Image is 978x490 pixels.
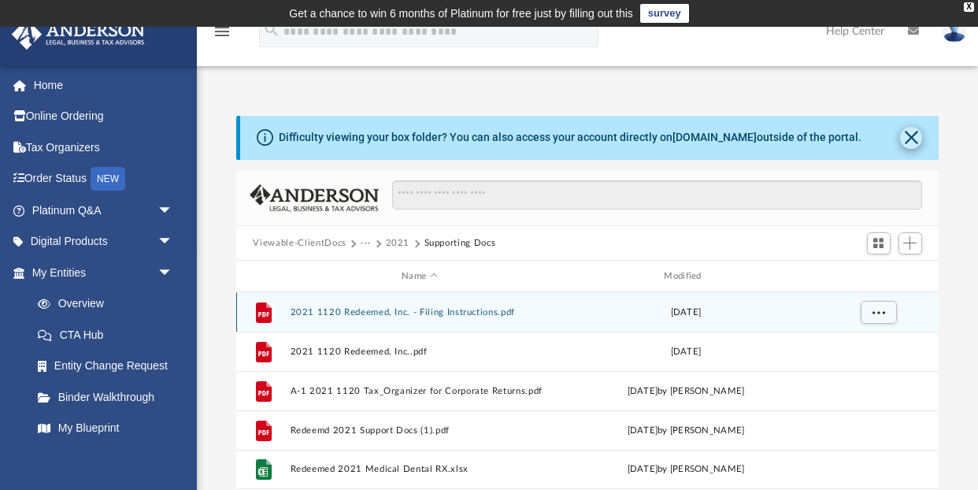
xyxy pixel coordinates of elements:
[556,462,815,477] div: [DATE] by [PERSON_NAME]
[386,236,410,251] button: 2021
[556,345,815,359] div: [DATE]
[279,129,861,146] div: Difficulty viewing your box folder? You can also access your account directly on outside of the p...
[22,319,197,351] a: CTA Hub
[22,413,189,444] a: My Blueprint
[943,20,966,43] img: User Pic
[91,167,125,191] div: NEW
[157,195,189,227] span: arrow_drop_down
[640,4,689,23] a: survey
[11,101,197,132] a: Online Ordering
[424,236,496,251] button: Supporting Docs
[157,226,189,258] span: arrow_drop_down
[555,269,815,284] div: Modified
[289,4,633,23] div: Get a chance to win 6 months of Platinum for free just by filling out this
[7,19,150,50] img: Anderson Advisors Platinum Portal
[556,306,815,320] div: [DATE]
[289,269,549,284] div: Name
[22,351,197,382] a: Entity Change Request
[361,236,371,251] button: ···
[11,257,197,288] a: My Entitiesarrow_drop_down
[898,232,922,254] button: Add
[11,132,197,163] a: Tax Organizers
[860,301,896,325] button: More options
[11,69,197,101] a: Home
[290,465,549,475] button: Redeemed 2021 Medical Dental RX.xlsx
[556,384,815,399] div: [DATE] by [PERSON_NAME]
[263,21,280,39] i: search
[290,307,549,317] button: 2021 1120 Redeemed, Inc. - Filing Instructions.pdf
[392,180,921,210] input: Search files and folders
[22,288,197,320] a: Overview
[157,257,189,289] span: arrow_drop_down
[213,22,232,41] i: menu
[867,232,891,254] button: Switch to Grid View
[556,424,815,438] div: [DATE] by [PERSON_NAME]
[22,381,197,413] a: Binder Walkthrough
[290,347,549,357] button: 2021 1120 Redeemed, Inc..pdf
[900,127,922,149] button: Close
[822,269,932,284] div: id
[290,386,549,396] button: A-1 2021 1120 Tax_Organizer for Corporate Returns.pdf
[11,226,197,258] a: Digital Productsarrow_drop_down
[11,163,197,195] a: Order StatusNEW
[11,195,197,226] a: Platinum Q&Aarrow_drop_down
[253,236,346,251] button: Viewable-ClientDocs
[213,30,232,41] a: menu
[672,131,757,143] a: [DOMAIN_NAME]
[243,269,282,284] div: id
[290,425,549,436] button: Redeemd 2021 Support Docs (1).pdf
[964,2,974,12] div: close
